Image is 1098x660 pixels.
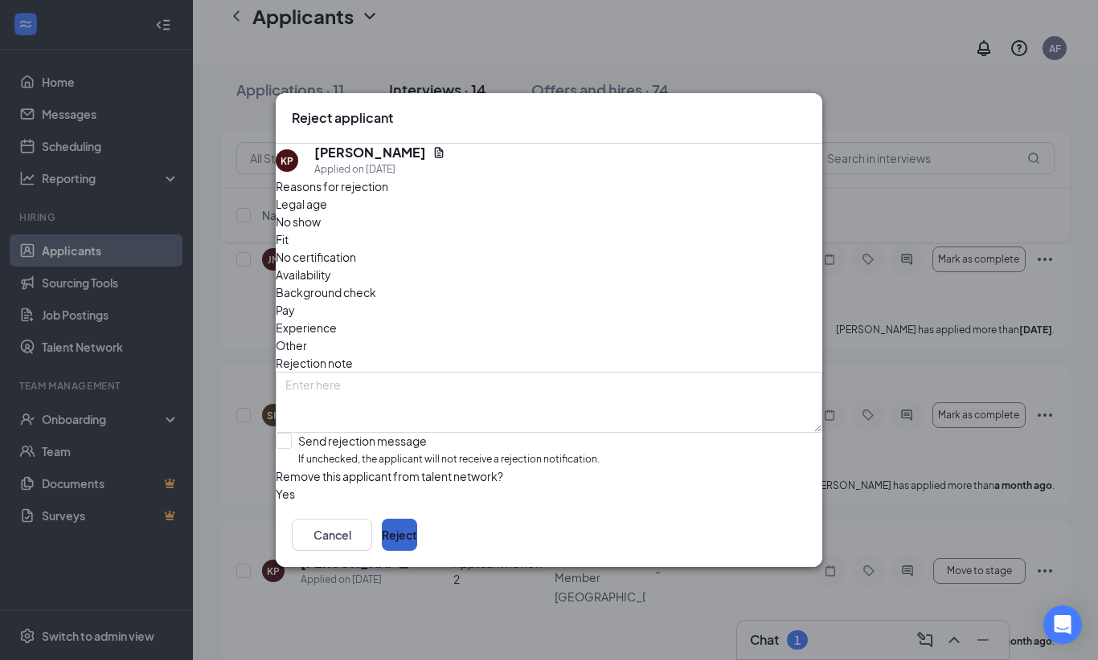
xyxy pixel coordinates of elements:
[276,283,376,301] span: Background check
[276,301,295,319] span: Pay
[314,161,445,177] div: Applied on [DATE]
[276,485,295,503] span: Yes
[292,519,372,551] button: Cancel
[276,179,388,194] span: Reasons for rejection
[276,213,321,230] span: No show
[276,469,503,483] span: Remove this applicant from talent network?
[276,248,356,266] span: No certification
[276,195,327,213] span: Legal age
[276,336,307,354] span: Other
[281,154,293,168] div: KP
[276,356,353,370] span: Rejection note
[432,146,445,159] svg: Document
[314,144,426,161] h5: [PERSON_NAME]
[382,519,417,551] button: Reject
[292,109,393,127] h3: Reject applicant
[276,319,337,336] span: Experience
[276,266,331,283] span: Availability
[1043,605,1082,644] div: Open Intercom Messenger
[276,230,289,248] span: Fit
